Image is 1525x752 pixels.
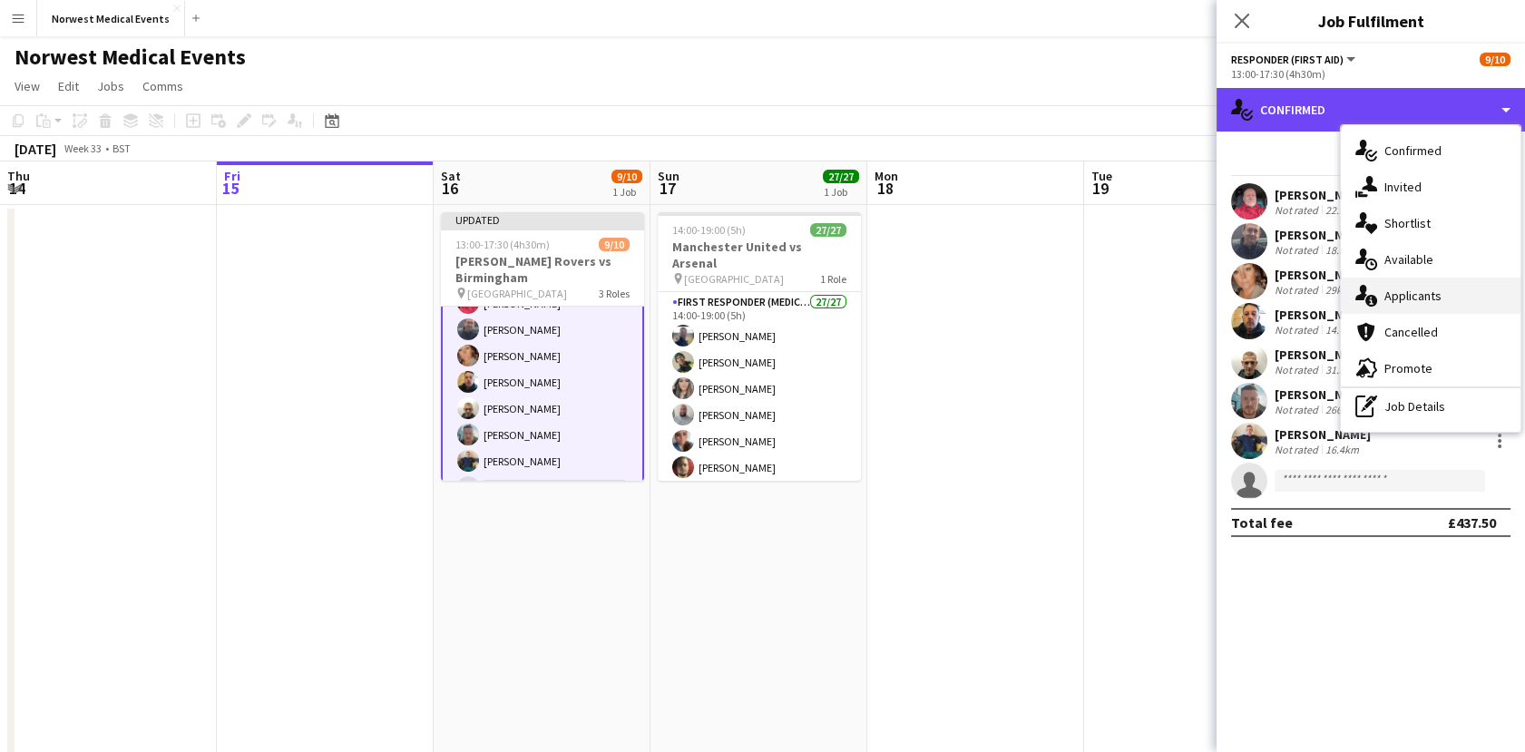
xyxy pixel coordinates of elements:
[1322,243,1363,257] div: 18.8km
[612,185,641,199] div: 1 Job
[15,78,40,94] span: View
[611,170,642,183] span: 9/10
[1275,443,1322,456] div: Not rated
[1089,178,1112,199] span: 19
[672,223,746,237] span: 14:00-19:00 (5h)
[875,168,898,184] span: Mon
[455,238,550,251] span: 13:00-17:30 (4h30m)
[1275,283,1322,297] div: Not rated
[1341,241,1520,278] div: Available
[824,185,858,199] div: 1 Job
[441,168,461,184] span: Sat
[1322,323,1363,337] div: 14.4km
[1275,243,1322,257] div: Not rated
[1322,203,1363,217] div: 22.1km
[1448,513,1496,532] div: £437.50
[1275,347,1371,363] div: [PERSON_NAME]
[441,212,644,227] div: Updated
[438,178,461,199] span: 16
[1341,169,1520,205] div: Invited
[224,168,240,184] span: Fri
[58,78,79,94] span: Edit
[810,223,846,237] span: 27/27
[1322,443,1363,456] div: 16.4km
[1275,323,1322,337] div: Not rated
[1275,203,1322,217] div: Not rated
[599,238,630,251] span: 9/10
[658,239,861,271] h3: Manchester United vs Arsenal
[1275,267,1371,283] div: [PERSON_NAME]
[658,168,679,184] span: Sun
[1275,363,1322,376] div: Not rated
[1091,168,1112,184] span: Tue
[1341,278,1520,314] div: Applicants
[1322,403,1368,416] div: 266.7km
[467,287,567,300] span: [GEOGRAPHIC_DATA]
[1480,53,1510,66] span: 9/10
[15,44,246,71] h1: Norwest Medical Events
[1275,227,1371,243] div: [PERSON_NAME]
[1275,386,1371,403] div: [PERSON_NAME]
[1322,363,1363,376] div: 31.3km
[441,253,644,286] h3: [PERSON_NAME] Rovers vs Birmingham
[1231,67,1510,81] div: 13:00-17:30 (4h30m)
[1275,307,1371,323] div: [PERSON_NAME]
[655,178,679,199] span: 17
[1341,205,1520,241] div: Shortlist
[135,74,191,98] a: Comms
[1275,426,1371,443] div: [PERSON_NAME]
[441,212,644,481] app-job-card: Updated13:00-17:30 (4h30m)9/10[PERSON_NAME] Rovers vs Birmingham [GEOGRAPHIC_DATA]3 Roles13:00-17...
[142,78,183,94] span: Comms
[1231,53,1344,66] span: Responder (First Aid)
[1217,9,1525,33] h3: Job Fulfilment
[221,178,240,199] span: 15
[441,258,644,507] app-card-role: Responder (First Aid)7/813:00-17:30 (4h30m)[PERSON_NAME][PERSON_NAME][PERSON_NAME][PERSON_NAME][P...
[684,272,784,286] span: [GEOGRAPHIC_DATA]
[599,287,630,300] span: 3 Roles
[90,74,132,98] a: Jobs
[112,142,131,155] div: BST
[60,142,105,155] span: Week 33
[658,212,861,481] app-job-card: 14:00-19:00 (5h)27/27Manchester United vs Arsenal [GEOGRAPHIC_DATA]1 RoleFirst Responder (Medical...
[1275,403,1322,416] div: Not rated
[7,168,30,184] span: Thu
[1231,53,1358,66] button: Responder (First Aid)
[1341,350,1520,386] div: Promote
[1322,283,1354,297] div: 29km
[872,178,898,199] span: 18
[820,272,846,286] span: 1 Role
[1275,187,1371,203] div: [PERSON_NAME]
[15,140,56,158] div: [DATE]
[1217,88,1525,132] div: Confirmed
[1341,388,1520,425] div: Job Details
[1231,513,1293,532] div: Total fee
[1341,132,1520,169] div: Confirmed
[1341,314,1520,350] div: Cancelled
[7,74,47,98] a: View
[97,78,124,94] span: Jobs
[37,1,185,36] button: Norwest Medical Events
[5,178,30,199] span: 14
[823,170,859,183] span: 27/27
[51,74,86,98] a: Edit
